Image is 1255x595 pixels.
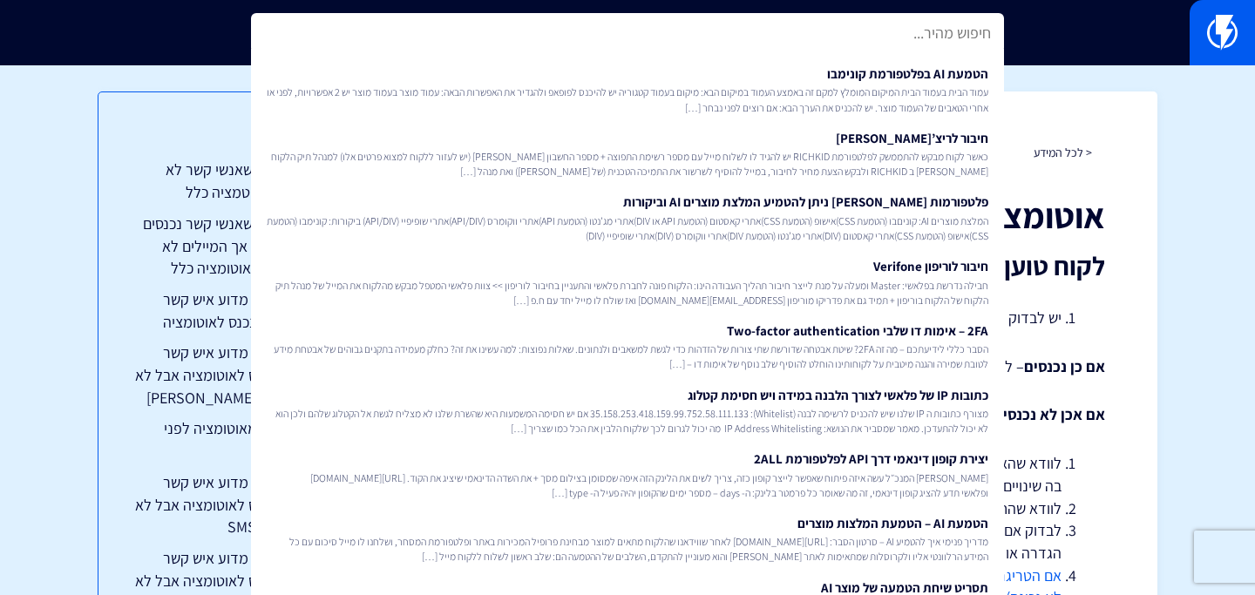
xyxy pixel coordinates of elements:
input: חיפוש מהיר... [251,13,1004,53]
a: חיבור לריצ’[PERSON_NAME]כאשר לקוח מבקש להתממשק לפלטפורמת RICHKID יש להגיד לו לשלוח מייל עם מספר ר... [260,122,995,186]
li: לוודא שהחשבון משודרג (כל חבילה שהיא לא "תקופת הניסיון הסתיימה"). [469,497,1062,520]
a: כתובות IP של פלאשי לצורך הלבנה במידה ויש חסימת קטלוגמצורף כתובות ה IP שלנו שיש להכניס לרשימה לבנה... [260,379,995,443]
span: מצורף כתובות ה IP שלנו שיש להכניס לרשימה לבנה (Whitelist): 35.158.253.418.159.99.752.58.111.133 א... [267,406,988,436]
a: לקוח שואל מדוע איש קשר מסוים לא נכנס לאוטומציה [133,288,313,333]
a: לקוח שואל מדוע איש קשר מסוים נכנס לאוטומציה אבל לא הגיע אליו [PERSON_NAME] [133,341,313,409]
a: < לכל המידע [1034,145,1092,160]
a: לקוח טוען שאנשי קשר לא נכנסים לאוטמציה כלל [133,159,313,203]
li: לבדוק אם הלקוח הגדיר תקין את מסע האוטומציה (להיכנס לכל טריגר ופעולה ולבדוק שלא חסרה הגדרה או קיימ... [469,519,1062,564]
span: כאשר לקוח מבקש להתממשק לפלטפורמת RICHKID יש להגיד לו לשלוח מייל עם מספר רשימת התפוצה + מספר החשבו... [267,149,988,179]
a: יצירת קופון דינאמי דרך API לפלטפורמת 2ALL[PERSON_NAME] המנכ״ל עשה איזה פיתוח שאפשר לייצר קופון כז... [260,443,995,507]
span: עמוד הבית בעמוד הבית המיקום המומלץ למקם זה באמצע העמוד במיקום הבא: מיקום בעמוד קטגוריה יש להיכנס ... [267,85,988,114]
a: לקוח יצא מאוטומציה לפני הזמן [133,417,313,462]
h3: תוכן [133,127,313,150]
strong: אם אכן לא נכנסים כלל [967,404,1105,424]
li: לוודא שהאוטומציה "פעילה" (מומלץ גם לבדוק [PERSON_NAME] הלקוח מתי הפעיל אותה, האם ביצע בה שינויים ... [469,452,1062,497]
a: הטמעת AI – הטמעת המלצות מוצריםמדריך פנימי איך להטמיע AI – סרטון הסבר: [URL][DOMAIN_NAME] לאחר שוו... [260,507,995,571]
li: יש לבדוק זאת בסטטיסטיקות של האוטומציה. [469,307,1062,329]
a: לקוח שואל מדוע איש קשר מסוים נכנס לאוטומציה אבל לא הגיע אליו SMS [133,471,313,538]
a: פלטפורמות [PERSON_NAME] ניתן להטמיע המלצת מוצרים AI וביקורותהמלצת מוצרים AI: קוניםבו (הטמעת CSS)א... [260,186,995,250]
span: מדריך פנימי איך להטמיע AI – סרטון הסבר: [URL][DOMAIN_NAME] לאחר שווידאנו שהלקוח מתאים למוצר מבחינ... [267,534,988,564]
a: 2FA – אימות דו שלבי Two-factor authenticationהסבר כללי לידיעתכם – מה זה 2FA? שיטת אבטחה שדורשת שת... [260,314,995,379]
span: הסבר כללי לידיעתכם – מה זה 2FA? שיטת אבטחה שדורשת שתי צורות של הזדהות כדי לגשת למשאבים ולנתונים. ... [267,341,988,371]
span: [PERSON_NAME] המנכ״ל עשה איזה פיתוח שאפשר לייצר קופון כזה, צריך לשים את הלינק הזה איפה שמסומן בצי... [267,470,988,500]
a: לקוח טוען שאנשי קשר נכנסים לאוטומציה אך המיילים לא מגיעים מהאוטומציה כלל [133,213,313,280]
a: חיבור לוריפון Verifoneחבילה נדרשת בפלאשי: Master ומעלה על מנת לייצר חיבור תהליך העבודה הינו: הלקו... [260,250,995,314]
a: הטמעת AI בפלטפורמת קונימבועמוד הבית בעמוד הבית המיקום המומלץ למקם זה באמצע העמוד במיקום הבא: מיקו... [260,57,995,122]
span: חבילה נדרשת בפלאשי: Master ומעלה על מנת לייצר חיבור תהליך העבודה הינו: הלקוח פונה לחברת פלאשי והת... [267,278,988,308]
span: המלצת מוצרים AI: קוניםבו (הטמעת CSS)אישופ (הטמעת CSS)אתרי קאסטום (הטמעת API או DIV)אתרי מג’נטו (ה... [267,213,988,243]
strong: אם כן נכנסים [1024,356,1105,376]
